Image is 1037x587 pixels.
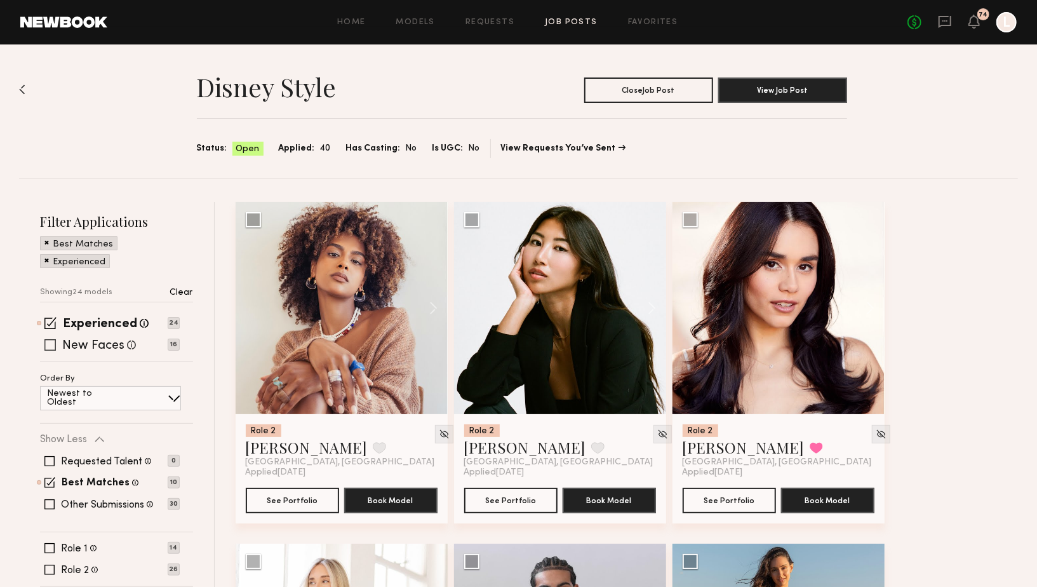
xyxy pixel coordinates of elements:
[246,457,435,468] span: [GEOGRAPHIC_DATA], [GEOGRAPHIC_DATA]
[464,468,656,478] div: Applied [DATE]
[979,11,988,18] div: 74
[168,563,180,576] p: 26
[545,18,598,27] a: Job Posts
[584,78,713,103] button: CloseJob Post
[197,71,337,103] h1: Disney Style
[683,437,805,457] a: [PERSON_NAME]
[406,142,417,156] span: No
[501,144,626,153] a: View Requests You’ve Sent
[279,142,315,156] span: Applied:
[168,339,180,351] p: 16
[47,389,123,407] p: Newest to Oldest
[683,457,872,468] span: [GEOGRAPHIC_DATA], [GEOGRAPHIC_DATA]
[168,476,180,489] p: 10
[236,143,260,156] span: Open
[63,318,137,331] label: Experienced
[344,494,438,505] a: Book Model
[40,375,75,383] p: Order By
[464,457,653,468] span: [GEOGRAPHIC_DATA], [GEOGRAPHIC_DATA]
[168,498,180,510] p: 30
[683,468,874,478] div: Applied [DATE]
[781,494,874,505] a: Book Model
[464,437,586,457] a: [PERSON_NAME]
[432,142,464,156] span: Is UGC:
[464,424,500,437] div: Role 2
[61,565,89,576] label: Role 2
[346,142,401,156] span: Has Casting:
[61,457,142,467] label: Requested Talent
[246,488,339,513] button: See Portfolio
[246,437,368,457] a: [PERSON_NAME]
[469,142,480,156] span: No
[563,494,656,505] a: Book Model
[40,213,193,230] h2: Filter Applications
[996,12,1017,32] a: L
[246,424,281,437] div: Role 2
[197,142,227,156] span: Status:
[337,18,366,27] a: Home
[40,435,87,445] p: Show Less
[439,429,450,440] img: Unhide Model
[53,258,105,267] p: Experienced
[320,142,331,156] span: 40
[61,544,88,554] label: Role 1
[396,18,435,27] a: Models
[168,455,180,467] p: 0
[61,500,144,510] label: Other Submissions
[62,340,124,353] label: New Faces
[40,288,112,297] p: Showing 24 models
[657,429,668,440] img: Unhide Model
[344,488,438,513] button: Book Model
[246,468,438,478] div: Applied [DATE]
[718,78,847,103] button: View Job Post
[168,317,180,329] p: 24
[170,288,193,297] p: Clear
[683,488,776,513] button: See Portfolio
[168,542,180,554] p: 14
[53,240,113,249] p: Best Matches
[781,488,874,513] button: Book Model
[62,478,130,489] label: Best Matches
[876,429,886,440] img: Unhide Model
[464,488,558,513] button: See Portfolio
[683,424,718,437] div: Role 2
[563,488,656,513] button: Book Model
[628,18,678,27] a: Favorites
[19,84,25,95] img: Back to previous page
[465,18,514,27] a: Requests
